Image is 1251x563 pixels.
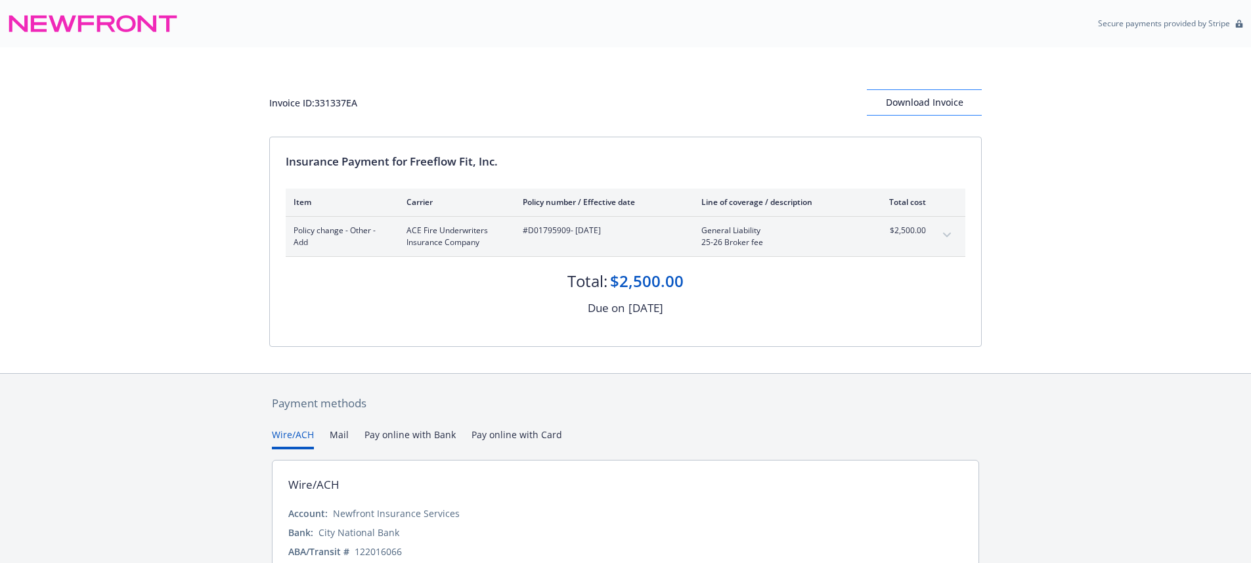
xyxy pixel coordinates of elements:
button: Wire/ACH [272,428,314,449]
span: ACE Fire Underwriters Insurance Company [406,225,502,248]
button: Pay online with Card [472,428,562,449]
div: Policy number / Effective date [523,196,680,208]
div: Insurance Payment for Freeflow Fit, Inc. [286,153,965,170]
span: #D01795909 - [DATE] [523,225,680,236]
span: General Liability [701,225,856,236]
div: Wire/ACH [288,476,340,493]
div: [DATE] [628,300,663,317]
div: Due on [588,300,625,317]
button: Pay online with Bank [364,428,456,449]
div: Bank: [288,526,313,539]
div: Total: [567,270,607,292]
button: expand content [936,225,957,246]
div: Payment methods [272,395,979,412]
div: Line of coverage / description [701,196,856,208]
span: General Liability25-26 Broker fee [701,225,856,248]
div: Item [294,196,385,208]
div: Carrier [406,196,502,208]
div: Total cost [877,196,926,208]
span: $2,500.00 [877,225,926,236]
div: ABA/Transit # [288,545,349,558]
div: 122016066 [355,545,402,558]
p: Secure payments provided by Stripe [1098,18,1230,29]
div: Invoice ID: 331337EA [269,96,357,110]
span: Policy change - Other - Add [294,225,385,248]
button: Mail [330,428,349,449]
div: $2,500.00 [610,270,684,292]
div: Account: [288,507,328,520]
div: Newfront Insurance Services [333,507,460,520]
div: Download Invoice [867,90,982,115]
div: Policy change - Other - AddACE Fire Underwriters Insurance Company#D01795909- [DATE]General Liabi... [286,217,965,256]
div: City National Bank [318,526,399,539]
button: Download Invoice [867,89,982,116]
span: 25-26 Broker fee [701,236,856,248]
